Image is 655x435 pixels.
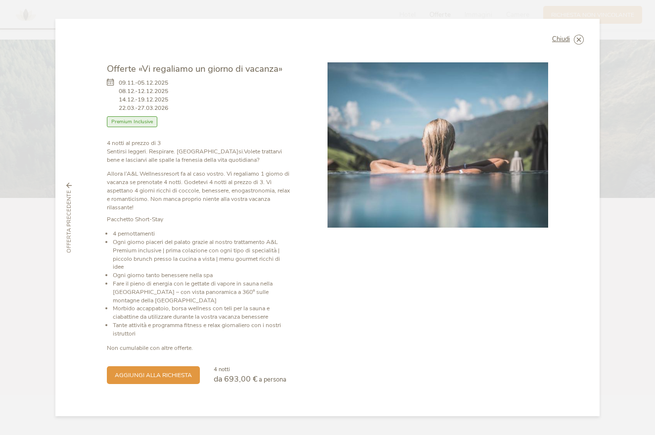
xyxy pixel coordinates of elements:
img: Offerte «Vi regaliamo un giorno di vacanza» [327,62,548,228]
li: Ogni giorno piaceri del palato grazie al nostro trattamento A&L Premium inclusive | prima colazio... [113,238,292,271]
strong: 4 notti al prezzo di 3 [107,139,161,147]
span: 4 notti [214,366,230,373]
span: a persona [259,375,286,384]
strong: Pacchetto Short-Stay [107,215,163,223]
p: Sentirsi leggeri. Respirare. [GEOGRAPHIC_DATA]si. [107,139,292,164]
li: Tante attività e programma fitness e relax giornaliero con i nostri istruttori [113,321,292,338]
span: aggiungi alla richiesta [115,371,192,380]
li: Fare il pieno di energia con le gettate di vapore in sauna nella [GEOGRAPHIC_DATA] – con vista pa... [113,280,292,304]
strong: Volete trattarvi bene e lasciarvi alle spalle la frenesia della vita quotidiana? [107,147,282,164]
p: Allora l’A&L Wellnessresort fa al caso vostro. Vi regaliamo 1 giorno di vacanza se prenotate 4 no... [107,170,292,211]
strong: Non cumulabile con altre offerte. [107,344,193,352]
span: Offerta precedente [65,190,73,252]
span: 09.11.-05.12.2025 08.12.-12.12.2025 14.12.-19.12.2025 22.03.-27.03.2026 [119,79,168,112]
span: da 693,00 € [214,374,258,385]
span: Chiudi [552,36,570,43]
li: Ogni giorno tanto benessere nella spa [113,271,292,280]
span: Offerte «Vi regaliamo un giorno di vacanza» [107,62,282,75]
li: 4 pernottamenti [113,230,292,238]
span: Premium Inclusive [107,116,157,128]
li: Morbido accappatoio, borsa wellness con teli per la sauna e ciabattine da utilizzare durante la v... [113,304,292,321]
